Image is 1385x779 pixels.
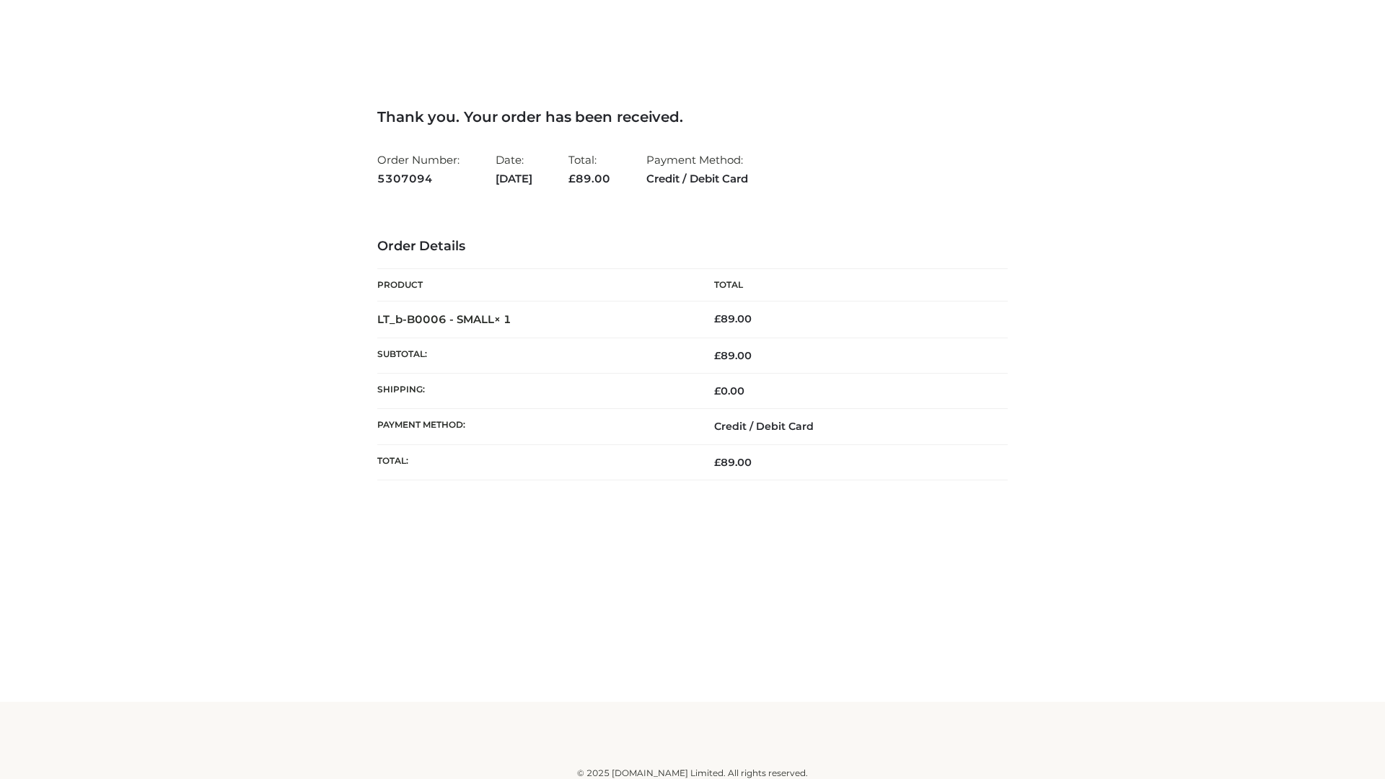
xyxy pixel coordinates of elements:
span: £ [714,384,721,397]
bdi: 0.00 [714,384,744,397]
th: Payment method: [377,409,692,444]
th: Shipping: [377,374,692,409]
span: 89.00 [568,172,610,185]
strong: Credit / Debit Card [646,170,748,188]
strong: 5307094 [377,170,460,188]
span: £ [568,172,576,185]
span: £ [714,312,721,325]
th: Subtotal: [377,338,692,373]
li: Order Number: [377,147,460,191]
li: Payment Method: [646,147,748,191]
span: £ [714,349,721,362]
strong: × 1 [494,312,511,326]
th: Product [377,269,692,302]
h3: Order Details [377,239,1008,255]
strong: [DATE] [496,170,532,188]
th: Total: [377,444,692,480]
th: Total [692,269,1008,302]
li: Date: [496,147,532,191]
td: Credit / Debit Card [692,409,1008,444]
span: 89.00 [714,349,752,362]
h3: Thank you. Your order has been received. [377,108,1008,126]
bdi: 89.00 [714,312,752,325]
strong: LT_b-B0006 - SMALL [377,312,511,326]
li: Total: [568,147,610,191]
span: 89.00 [714,456,752,469]
span: £ [714,456,721,469]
